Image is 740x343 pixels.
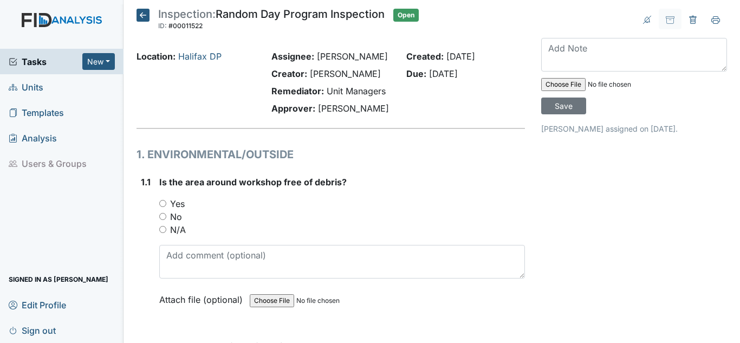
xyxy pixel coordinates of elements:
input: No [159,213,166,220]
span: Edit Profile [9,296,66,313]
span: Analysis [9,130,57,146]
span: ID: [158,22,167,30]
span: Sign out [9,322,56,339]
strong: Location: [137,51,176,62]
label: 1.1 [141,176,151,189]
label: Yes [170,197,185,210]
p: [PERSON_NAME] assigned on [DATE]. [541,123,727,134]
span: Signed in as [PERSON_NAME] [9,271,108,288]
div: Random Day Program Inspection [158,9,385,33]
strong: Due: [406,68,426,79]
span: Is the area around workshop free of debris? [159,177,347,187]
input: Save [541,98,586,114]
strong: Assignee: [271,51,314,62]
strong: Approver: [271,103,315,114]
span: [PERSON_NAME] [310,68,381,79]
strong: Remediator: [271,86,324,96]
a: Tasks [9,55,82,68]
span: [PERSON_NAME] [318,103,389,114]
input: N/A [159,226,166,233]
span: [PERSON_NAME] [317,51,388,62]
label: N/A [170,223,186,236]
strong: Created: [406,51,444,62]
label: Attach file (optional) [159,287,247,306]
button: New [82,53,115,70]
h1: 1. ENVIRONMENTAL/OUTSIDE [137,146,525,163]
input: Yes [159,200,166,207]
span: Templates [9,104,64,121]
span: [DATE] [446,51,475,62]
span: Unit Managers [327,86,386,96]
span: Inspection: [158,8,216,21]
span: [DATE] [429,68,458,79]
span: Units [9,79,43,95]
span: Open [393,9,419,22]
span: #00011522 [168,22,203,30]
label: No [170,210,182,223]
a: Halifax DP [178,51,222,62]
strong: Creator: [271,68,307,79]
